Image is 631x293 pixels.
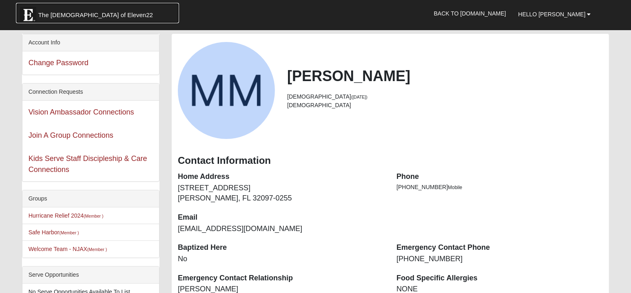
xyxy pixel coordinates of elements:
[428,3,512,24] a: Back to [DOMAIN_NAME]
[22,190,159,207] div: Groups
[396,183,603,192] li: [PHONE_NUMBER]
[29,229,79,236] a: Safe Harbor(Member )
[178,242,384,253] dt: Baptized Here
[178,42,275,139] a: View Fullsize Photo
[518,11,585,18] span: Hello [PERSON_NAME]
[22,267,159,284] div: Serve Opportunities
[396,273,603,284] dt: Food Specific Allergies
[178,254,384,264] dd: No
[178,224,384,234] dd: [EMAIL_ADDRESS][DOMAIN_NAME]
[396,242,603,253] dt: Emergency Contact Phone
[84,214,103,218] small: (Member )
[29,212,104,219] a: Hurricane Relief 2024(Member )
[22,34,159,51] div: Account Info
[22,84,159,101] div: Connection Requests
[87,247,107,252] small: (Member )
[178,212,384,223] dt: Email
[512,4,597,24] a: Hello [PERSON_NAME]
[29,108,134,116] a: Vision Ambassador Connections
[178,172,384,182] dt: Home Address
[38,11,153,19] span: The [DEMOGRAPHIC_DATA] of Eleven22
[396,254,603,264] dd: [PHONE_NUMBER]
[178,183,384,204] dd: [STREET_ADDRESS] [PERSON_NAME], FL 32097-0255
[287,93,603,101] li: [DEMOGRAPHIC_DATA]
[29,154,147,174] a: Kids Serve Staff Discipleship & Care Connections
[448,185,462,190] span: Mobile
[287,67,603,85] h2: [PERSON_NAME]
[29,59,89,67] a: Change Password
[351,95,368,99] small: ([DATE])
[287,101,603,110] li: [DEMOGRAPHIC_DATA]
[396,172,603,182] dt: Phone
[29,131,113,139] a: Join A Group Connections
[178,273,384,284] dt: Emergency Contact Relationship
[20,7,36,23] img: Eleven22 logo
[178,155,603,167] h3: Contact Information
[16,3,179,23] a: The [DEMOGRAPHIC_DATA] of Eleven22
[29,246,107,252] a: Welcome Team - NJAX(Member )
[59,230,79,235] small: (Member )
